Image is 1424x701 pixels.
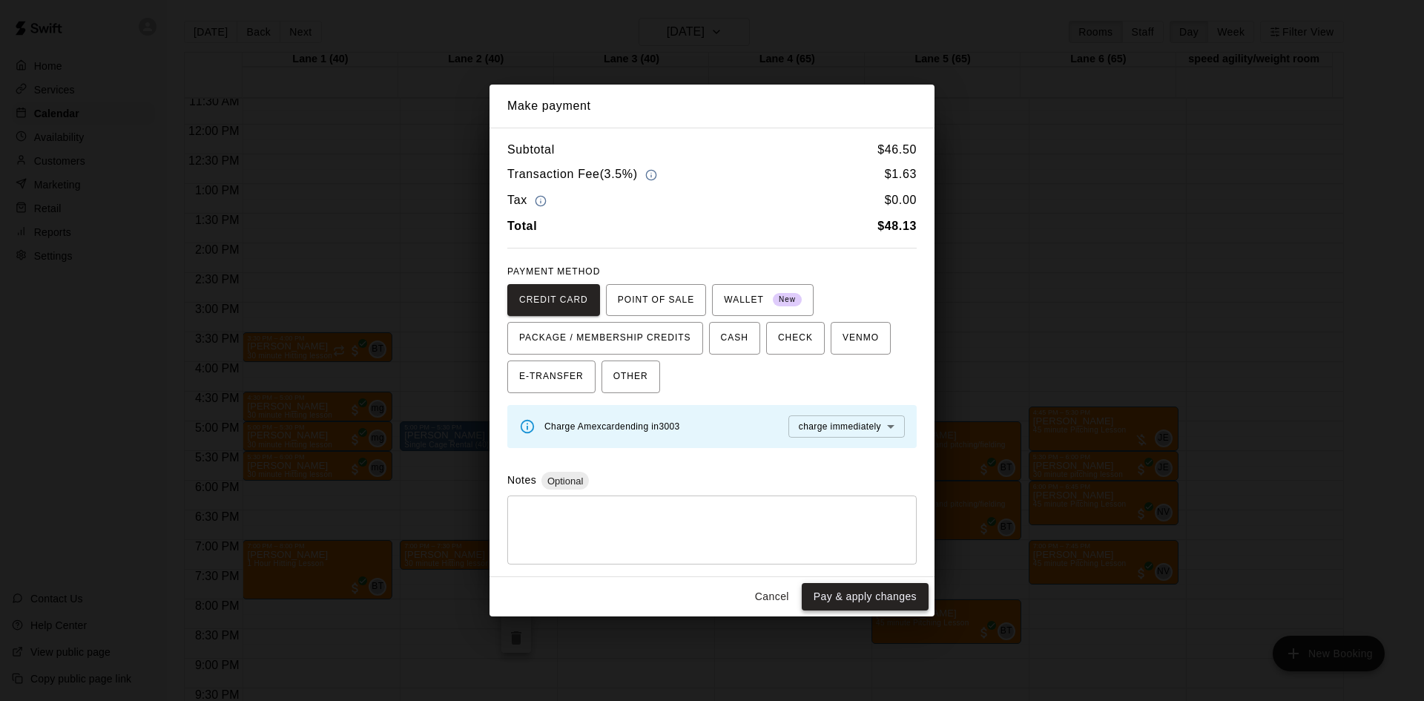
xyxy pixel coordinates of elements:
[601,361,660,393] button: OTHER
[507,322,703,355] button: PACKAGE / MEMBERSHIP CREDITS
[544,421,680,432] span: Charge Amex card ending in 3003
[802,583,929,611] button: Pay & apply changes
[507,165,661,185] h6: Transaction Fee ( 3.5% )
[507,220,537,232] b: Total
[721,326,748,350] span: CASH
[877,140,917,159] h6: $ 46.50
[724,289,802,312] span: WALLET
[778,326,813,350] span: CHECK
[885,165,917,185] h6: $ 1.63
[489,85,934,128] h2: Make payment
[519,326,691,350] span: PACKAGE / MEMBERSHIP CREDITS
[507,474,536,486] label: Notes
[507,140,555,159] h6: Subtotal
[507,266,600,277] span: PAYMENT METHOD
[618,289,694,312] span: POINT OF SALE
[606,284,706,317] button: POINT OF SALE
[519,365,584,389] span: E-TRANSFER
[541,475,589,487] span: Optional
[712,284,814,317] button: WALLET New
[773,290,802,310] span: New
[507,284,600,317] button: CREDIT CARD
[507,361,596,393] button: E-TRANSFER
[519,289,588,312] span: CREDIT CARD
[766,322,825,355] button: CHECK
[748,583,796,611] button: Cancel
[843,326,879,350] span: VENMO
[877,220,917,232] b: $ 48.13
[507,191,550,211] h6: Tax
[613,365,648,389] span: OTHER
[831,322,891,355] button: VENMO
[709,322,760,355] button: CASH
[885,191,917,211] h6: $ 0.00
[799,421,881,432] span: charge immediately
